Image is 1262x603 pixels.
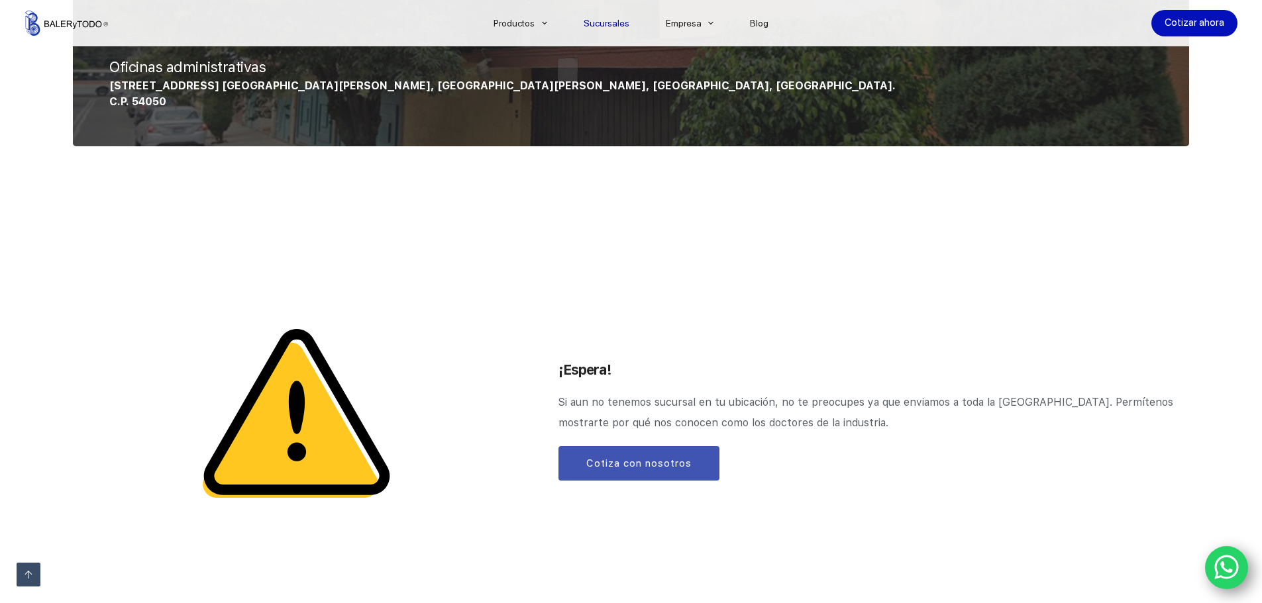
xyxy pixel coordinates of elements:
[17,563,40,586] a: Ir arriba
[1205,546,1249,590] a: WhatsApp
[109,95,166,108] span: C.P. 54050
[1151,10,1237,36] a: Cotizar ahora
[25,11,108,36] img: Balerytodo
[558,446,719,481] a: Cotiza con nosotros
[558,396,1177,428] span: Si aun no tenemos sucursal en tu ubicación, no te preocupes ya que enviamos a toda la [GEOGRAPHIC...
[109,79,896,92] span: [STREET_ADDRESS] [GEOGRAPHIC_DATA][PERSON_NAME], [GEOGRAPHIC_DATA][PERSON_NAME], [GEOGRAPHIC_DATA...
[109,58,266,75] span: Oficinas administrativas
[558,361,611,378] span: ¡Espera!
[586,455,692,471] span: Cotiza con nosotros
